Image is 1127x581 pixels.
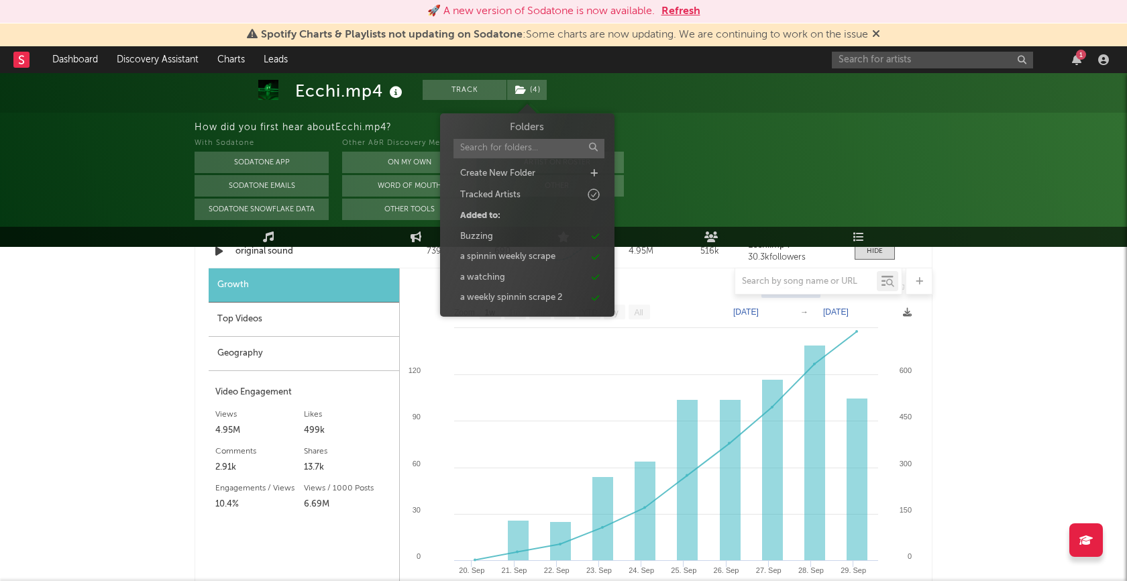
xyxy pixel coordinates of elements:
div: Top Videos [209,303,399,337]
div: a spinnin weekly scrape [460,250,555,264]
div: How did you first hear about Ecchi.mp4 ? [195,119,1127,136]
button: Refresh [661,3,700,19]
div: Tracked Artists [460,189,521,202]
div: 1 [1076,50,1086,60]
div: Comments [215,443,304,460]
text: 22. Sep [544,566,570,574]
button: Sodatone Snowflake Data [195,199,329,220]
a: Leads [254,46,297,73]
div: Views [215,407,304,423]
text: 60 [413,460,421,468]
div: Buzzing [460,230,493,244]
button: (4) [507,80,547,100]
text: [DATE] [733,307,759,317]
text: 450 [900,413,912,421]
text: 26. Sep [714,566,739,574]
span: ( 4 ) [506,80,547,100]
button: Track [423,80,506,100]
div: 🚀 A new version of Sodatone is now available. [427,3,655,19]
input: Search for folders... [453,139,604,158]
button: Sodatone Emails [195,175,329,197]
button: On My Own [342,152,476,173]
text: 25. Sep [671,566,696,574]
text: 120 [409,366,421,374]
div: 739 [402,245,465,258]
a: Dashboard [43,46,107,73]
div: Ecchi.mp4 [295,80,406,102]
div: With Sodatone [195,136,329,152]
span: Spotify Charts & Playlists not updating on Sodatone [261,30,523,40]
span: Dismiss [872,30,880,40]
text: 27. Sep [756,566,782,574]
text: 90 [413,413,421,421]
input: Search by song name or URL [735,276,877,287]
div: Views / 1000 Posts [304,480,392,496]
text: 150 [900,506,912,514]
text: 23. Sep [586,566,612,574]
text: → [800,307,808,317]
button: Other Tools [342,199,476,220]
text: 24. Sep [629,566,654,574]
text: 28. Sep [798,566,824,574]
div: 499k [304,423,392,439]
div: 13.7k [304,460,392,476]
input: Search for artists [832,52,1033,68]
text: 20. Sep [459,566,484,574]
a: original sound [235,245,376,258]
div: Geography [209,337,399,371]
div: 6.69M [304,496,392,513]
button: Sodatone App [195,152,329,173]
div: 4.95M [610,245,672,258]
button: Word Of Mouth [342,175,476,197]
a: Charts [208,46,254,73]
div: 10.4% [215,496,304,513]
text: 600 [900,366,912,374]
a: Discovery Assistant [107,46,208,73]
div: Likes [304,407,392,423]
div: Shares [304,443,392,460]
text: 21. Sep [502,566,527,574]
strong: Ecchi.mp4 [748,241,790,250]
div: 4.95M [215,423,304,439]
text: 0 [417,552,421,560]
text: All [634,308,643,317]
div: Engagements / Views [215,480,304,496]
text: 300 [900,460,912,468]
text: 1y [610,308,619,317]
div: 516k [679,245,741,258]
text: 29. Sep [841,566,866,574]
div: Other A&R Discovery Methods [342,136,476,152]
h3: Folders [510,120,544,136]
button: 1 [1072,54,1081,65]
div: Added to: [460,209,500,223]
text: [DATE] [823,307,849,317]
div: a watching [460,271,505,284]
div: 30.3k followers [748,253,841,262]
span: : Some charts are now updating. We are continuing to work on the issue [261,30,868,40]
div: 2.91k [215,460,304,476]
div: Video Engagement [215,384,392,401]
div: a weekly spinnin scrape 2 [460,291,562,305]
text: 30 [413,506,421,514]
text: 0 [908,552,912,560]
div: Create New Folder [460,167,535,180]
